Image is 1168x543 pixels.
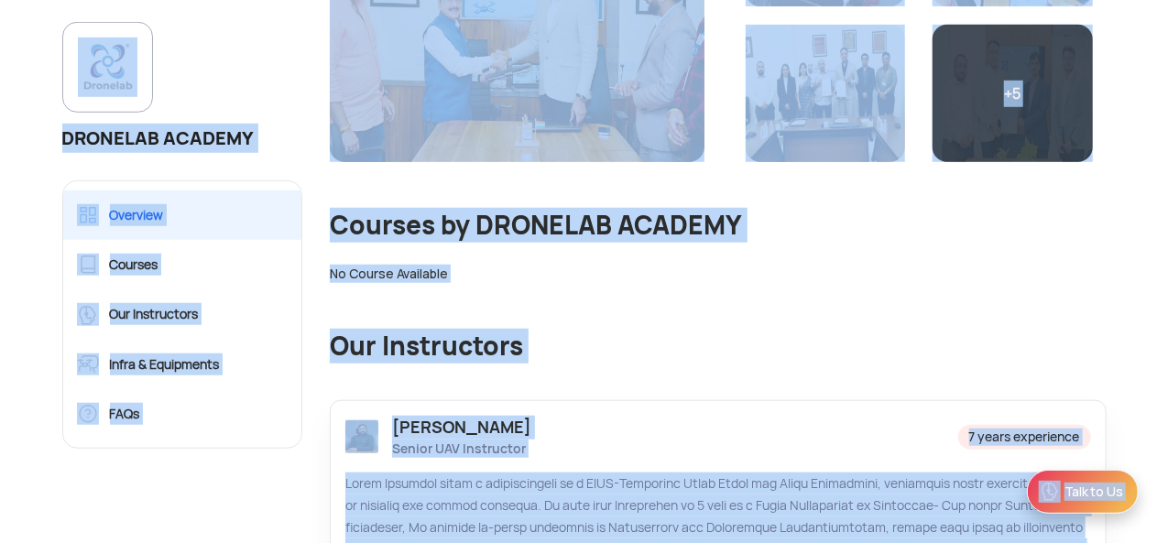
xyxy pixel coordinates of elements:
a: Infra & Equipments [63,340,302,389]
a: Courses [63,240,302,289]
a: Overview [63,190,302,240]
div: +5 [933,25,1092,162]
div: Senior UAV Instructor [392,440,531,458]
img: WhatsApp%20Image%202023-07-21%20at%2018.23.44.jpeg [746,25,905,162]
div: Talk to Us [1064,483,1123,501]
div: 7 years experience [958,425,1091,450]
img: logo_dronelab.png [78,38,137,97]
div: Our Instructors [330,329,1107,364]
img: ic_Support.svg [1039,481,1061,503]
div: [PERSON_NAME] [392,416,531,440]
a: FAQs [63,389,302,439]
div: No Course Available [316,265,1120,283]
div: Courses by DRONELAB ACADEMY [330,208,1107,243]
h1: DRONELAB ACADEMY [62,124,303,153]
a: Our Instructors [63,289,302,339]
